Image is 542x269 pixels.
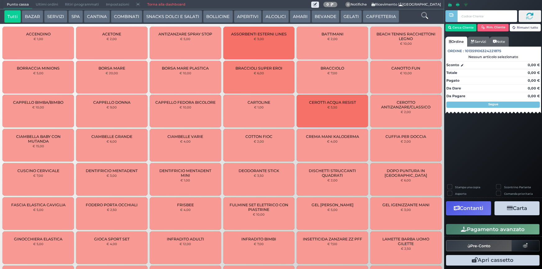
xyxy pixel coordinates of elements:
[111,10,142,23] button: COMBINATI
[254,71,264,75] small: € 6,00
[231,32,287,36] span: ASSORBENTI ESTERNI LINES
[4,10,21,23] button: Tutti
[446,78,459,83] strong: Pagato
[262,10,289,23] button: ALCOLICI
[401,178,411,182] small: € 6,00
[3,0,32,9] span: Punto cassa
[106,71,118,75] small: € 20,00
[107,208,117,212] small: € 2,50
[321,66,344,71] span: BRACCIOLO
[391,66,420,71] span: CANOTTO FUN
[448,48,464,54] span: Ordine :
[528,63,540,67] strong: 0,00 €
[33,144,44,148] small: € 15,00
[33,174,43,177] small: € 7,00
[167,237,204,241] span: INFRADITO ADULTI
[180,178,190,182] small: € 1,00
[143,0,189,9] a: Torna alla dashboard
[382,203,430,207] span: GEL IGENIZZANTE MANI
[86,203,138,207] span: FODERO PORTA OCCHIALI
[494,201,540,215] button: Carta
[158,32,212,36] span: ANTIZANZARE SPRAY STOP
[107,242,117,246] small: € 4,00
[102,32,121,36] span: ACETONE
[107,105,117,109] small: € 9,00
[376,168,436,178] span: DOPO PUNTURA IN [GEOGRAPHIC_DATA]
[102,0,133,9] span: Impostazioni
[385,134,426,139] span: CUFFIA PER DOCCIA
[309,100,356,105] span: CEROTTI ACQUA RESIST
[254,105,264,109] small: € 1,00
[401,247,411,250] small: € 2,50
[504,192,533,196] label: Comanda prioritaria
[33,242,43,246] small: € 5,00
[458,10,517,22] input: Codice Cliente
[180,139,191,143] small: € 4,00
[290,10,311,23] button: AMARI
[17,168,59,173] span: CUSCINO CERVICALE
[234,10,262,23] button: APERITIVI
[528,86,540,90] strong: 0,00 €
[254,37,264,41] small: € 3,00
[155,100,216,105] span: CAPPELLO FEDORA BICOLORE
[14,237,62,241] span: GINOCCHIERA ELASTICA
[400,42,412,45] small: € 10,00
[467,37,490,47] a: Servizi
[44,10,67,23] button: SERVIZI
[446,224,540,235] button: Pagamento avanzato
[312,203,353,207] span: GEL [PERSON_NAME]
[94,237,130,241] span: GIOCA SPORT SET
[107,174,117,177] small: € 3,00
[376,100,436,109] span: CEROTTO ANTIZANZARE/CLASSICO
[488,102,498,106] strong: Segue
[68,10,83,23] button: SPA
[504,185,531,189] label: Scontrino Parlante
[445,55,541,59] div: Nessun articolo selezionato
[401,110,411,114] small: € 2,00
[327,178,338,182] small: € 2,00
[254,242,264,246] small: € 7,00
[303,237,362,241] span: INSETTICIDA ZANZARE ZZ PFF
[326,2,329,7] b: 0
[446,62,459,68] strong: Sconto
[84,10,110,23] button: CANTINA
[177,203,194,207] span: FRISBEE
[445,24,477,31] button: Cerca Cliente
[327,208,338,212] small: € 5,00
[13,100,63,105] span: CAPPELLO BIMBA/BIMBO
[86,168,138,173] span: DENTIFRICIO MENTADENT
[32,105,44,109] small: € 10,00
[445,37,467,47] a: Ordine
[254,174,264,177] small: € 3,50
[400,71,412,75] small: € 10,00
[340,10,362,23] button: GELATI
[446,71,457,75] strong: Totale
[465,48,501,54] span: 101359106324221875
[180,242,191,246] small: € 12,00
[327,105,337,109] small: € 5,50
[180,71,191,75] small: € 10,00
[241,237,276,241] span: INFRADITO BIMBI
[235,66,282,71] span: BRACCIOLI SUPER EROI
[528,94,540,98] strong: 0,00 €
[34,37,43,41] small: € 1,00
[401,208,411,212] small: € 3,00
[22,10,43,23] button: BAZAR
[455,192,467,196] label: Asporto
[155,168,216,178] span: DENTIFRICIO MENTADENT MINI
[91,134,132,139] span: CIAMBELLE GRANDE
[327,242,337,246] small: € 7,00
[455,185,480,189] label: Stampa una copia
[401,139,411,143] small: € 2,00
[363,10,399,23] button: CAFFETTERIA
[32,0,61,9] span: Ultimi ordini
[376,237,436,246] span: LAMETTE BARBA UOMO GILETTE
[203,10,233,23] button: BOLLICINE
[228,203,289,212] span: FULMINE SET ELETTRICO CON PIASTRINE
[446,255,540,266] button: Apri cassetto
[143,10,202,23] button: SNACKS DOLCI E SALATI
[254,139,264,143] small: € 2,00
[446,240,512,251] button: Pre-Conto
[17,66,60,71] span: BORRACCIA MINIONS
[327,37,338,41] small: € 2,00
